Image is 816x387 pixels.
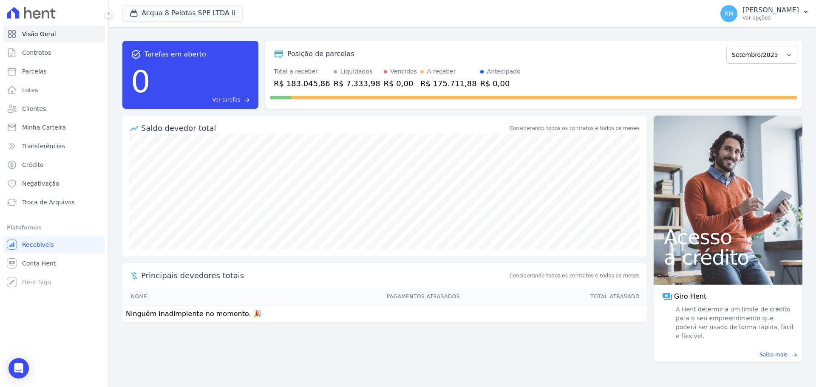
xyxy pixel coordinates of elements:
div: Antecipado [487,67,521,76]
span: Saiba mais [759,351,788,359]
div: R$ 175.711,88 [420,78,477,89]
div: R$ 7.333,98 [334,78,380,89]
span: RM [724,11,734,17]
span: Clientes [22,105,46,113]
p: Ver opções [742,14,799,21]
div: Liquidados [340,67,373,76]
span: Parcelas [22,67,47,76]
div: Saldo devedor total [141,122,508,134]
span: Crédito [22,161,44,169]
span: Considerando todos os contratos e todos os meses [510,272,640,280]
div: Vencidos [391,67,417,76]
th: Nome [122,288,216,305]
button: RM [PERSON_NAME] Ver opções [714,2,816,25]
span: Minha Carteira [22,123,66,132]
a: Contratos [3,44,105,61]
p: [PERSON_NAME] [742,6,799,14]
div: A receber [427,67,456,76]
span: Transferências [22,142,65,150]
a: Conta Hent [3,255,105,272]
a: Transferências [3,138,105,155]
a: Clientes [3,100,105,117]
span: Principais devedores totais [141,270,508,281]
span: Recebíveis [22,240,54,249]
div: Posição de parcelas [287,49,354,59]
span: Contratos [22,48,51,57]
span: Visão Geral [22,30,56,38]
div: Open Intercom Messenger [8,358,29,379]
a: Negativação [3,175,105,192]
a: Ver tarefas east [154,96,250,104]
span: Lotes [22,86,38,94]
span: Giro Hent [674,291,706,302]
a: Lotes [3,82,105,99]
div: 0 [131,59,150,104]
th: Pagamentos Atrasados [216,288,460,305]
td: Ninguém inadimplente no momento. 🎉 [122,305,646,323]
a: Parcelas [3,63,105,80]
th: Total Atrasado [460,288,646,305]
span: Troca de Arquivos [22,198,75,206]
span: Negativação [22,179,59,188]
a: Minha Carteira [3,119,105,136]
div: R$ 0,00 [384,78,417,89]
div: Plataformas [7,223,102,233]
span: task_alt [131,49,141,59]
span: Ver tarefas [212,96,240,104]
a: Crédito [3,156,105,173]
button: Acqua 8 Pelotas SPE LTDA Ii [122,5,243,21]
div: Considerando todos os contratos e todos os meses [510,124,640,132]
a: Visão Geral [3,25,105,42]
div: Total a receber [274,67,330,76]
a: Saiba mais east [659,351,797,359]
div: R$ 183.045,86 [274,78,330,89]
span: east [791,352,797,358]
a: Troca de Arquivos [3,194,105,211]
span: a crédito [664,247,792,268]
span: A Hent determina um limite de crédito para o seu empreendimento que poderá ser usado de forma ráp... [674,305,794,341]
span: Conta Hent [22,259,56,268]
span: Acesso [664,227,792,247]
a: Recebíveis [3,236,105,253]
span: east [244,97,250,103]
div: R$ 0,00 [480,78,521,89]
span: Tarefas em aberto [144,49,206,59]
